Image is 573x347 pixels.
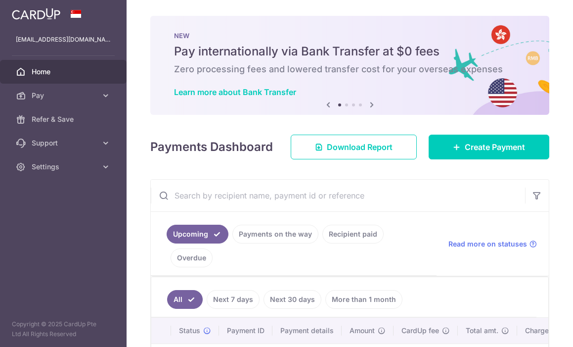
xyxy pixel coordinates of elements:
[350,326,375,336] span: Amount
[448,239,527,249] span: Read more on statuses
[525,326,566,336] span: Charge date
[325,290,402,309] a: More than 1 month
[207,290,260,309] a: Next 7 days
[401,326,439,336] span: CardUp fee
[174,44,526,59] h5: Pay internationally via Bank Transfer at $0 fees
[448,239,537,249] a: Read more on statuses
[32,138,97,148] span: Support
[264,290,321,309] a: Next 30 days
[219,318,272,344] th: Payment ID
[174,63,526,75] h6: Zero processing fees and lowered transfer cost for your overseas expenses
[174,32,526,40] p: NEW
[32,91,97,100] span: Pay
[232,225,318,244] a: Payments on the way
[151,180,525,211] input: Search by recipient name, payment id or reference
[174,87,296,97] a: Learn more about Bank Transfer
[150,138,273,156] h4: Payments Dashboard
[327,141,393,153] span: Download Report
[167,225,228,244] a: Upcoming
[32,162,97,172] span: Settings
[466,326,498,336] span: Total amt.
[32,114,97,124] span: Refer & Save
[32,67,97,77] span: Home
[167,290,203,309] a: All
[179,326,200,336] span: Status
[322,225,384,244] a: Recipient paid
[291,135,417,159] a: Download Report
[171,248,213,267] a: Overdue
[465,141,525,153] span: Create Payment
[12,8,60,20] img: CardUp
[150,16,549,115] img: Bank transfer banner
[16,35,111,45] p: [EMAIL_ADDRESS][DOMAIN_NAME]
[272,318,342,344] th: Payment details
[429,135,549,159] a: Create Payment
